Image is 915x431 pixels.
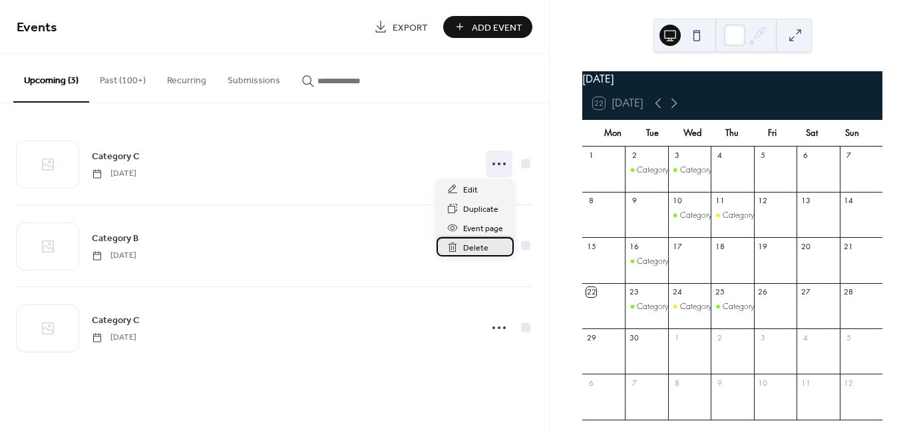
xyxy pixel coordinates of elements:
[629,332,639,342] div: 30
[633,120,673,147] div: Tue
[463,222,503,236] span: Event page
[752,120,792,147] div: Fri
[637,165,677,176] div: Category C
[156,54,217,101] button: Recurring
[844,151,854,161] div: 7
[582,71,882,87] div: [DATE]
[672,151,682,161] div: 3
[715,332,725,342] div: 2
[217,54,291,101] button: Submissions
[586,332,596,342] div: 29
[758,332,768,342] div: 3
[673,120,713,147] div: Wed
[629,378,639,388] div: 7
[443,16,532,38] button: Add Event
[463,183,478,197] span: Edit
[668,210,711,221] div: Category C
[625,165,667,176] div: Category C
[758,241,768,251] div: 19
[17,15,57,41] span: Events
[723,210,762,221] div: Category B
[801,378,811,388] div: 11
[680,301,719,312] div: Category B
[586,196,596,206] div: 8
[92,332,136,344] span: [DATE]
[844,287,854,297] div: 28
[586,151,596,161] div: 1
[625,256,667,267] div: Category C
[758,287,768,297] div: 26
[723,301,763,312] div: Category C
[472,21,522,35] span: Add Event
[844,241,854,251] div: 21
[672,378,682,388] div: 8
[89,54,156,101] button: Past (100+)
[637,256,677,267] div: Category C
[801,287,811,297] div: 27
[832,120,872,147] div: Sun
[680,165,721,176] div: Category C
[801,196,811,206] div: 13
[629,287,639,297] div: 23
[629,151,639,161] div: 2
[92,150,140,164] span: Category C
[637,301,677,312] div: Category C
[758,196,768,206] div: 12
[801,241,811,251] div: 20
[672,241,682,251] div: 17
[715,287,725,297] div: 25
[715,378,725,388] div: 9
[758,378,768,388] div: 10
[92,232,138,246] span: Category B
[715,241,725,251] div: 18
[586,287,596,297] div: 22
[629,196,639,206] div: 9
[593,120,633,147] div: Mon
[715,196,725,206] div: 11
[844,332,854,342] div: 5
[393,21,428,35] span: Export
[715,151,725,161] div: 4
[672,332,682,342] div: 1
[92,312,140,328] a: Category C
[844,378,854,388] div: 12
[844,196,854,206] div: 14
[668,165,711,176] div: Category C
[711,301,753,312] div: Category C
[801,151,811,161] div: 6
[801,332,811,342] div: 4
[672,196,682,206] div: 10
[713,120,753,147] div: Thu
[463,203,498,216] span: Duplicate
[92,250,136,262] span: [DATE]
[92,314,140,328] span: Category C
[92,168,136,180] span: [DATE]
[711,210,753,221] div: Category B
[625,301,667,312] div: Category C
[586,241,596,251] div: 15
[668,301,711,312] div: Category B
[13,54,89,103] button: Upcoming (3)
[92,149,140,164] a: Category C
[586,378,596,388] div: 6
[758,151,768,161] div: 5
[463,241,488,255] span: Delete
[680,210,721,221] div: Category C
[629,241,639,251] div: 16
[92,230,138,246] a: Category B
[792,120,832,147] div: Sat
[672,287,682,297] div: 24
[364,16,438,38] a: Export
